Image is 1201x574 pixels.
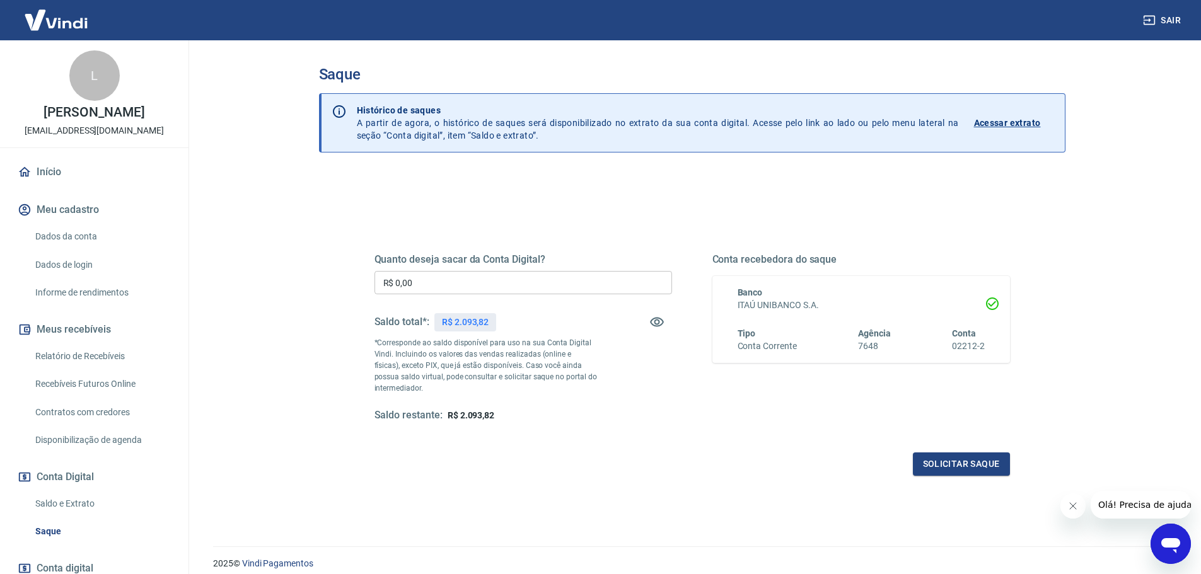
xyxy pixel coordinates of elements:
h6: Conta Corrente [738,340,797,353]
button: Meu cadastro [15,196,173,224]
a: Contratos com credores [30,399,173,425]
h5: Quanto deseja sacar da Conta Digital? [374,253,672,266]
a: Relatório de Recebíveis [30,343,173,369]
span: Banco [738,287,763,297]
button: Sair [1140,9,1186,32]
p: [PERSON_NAME] [44,106,144,119]
span: Tipo [738,328,756,338]
a: Dados da conta [30,224,173,250]
button: Meus recebíveis [15,316,173,343]
a: Dados de login [30,252,173,278]
a: Vindi Pagamentos [242,558,313,568]
a: Recebíveis Futuros Online [30,371,173,397]
span: Olá! Precisa de ajuda? [8,9,106,19]
p: A partir de agora, o histórico de saques será disponibilizado no extrato da sua conta digital. Ac... [357,104,959,142]
p: R$ 2.093,82 [442,316,489,329]
button: Conta Digital [15,463,173,491]
h6: ITAÚ UNIBANCO S.A. [738,299,985,312]
h5: Saldo restante: [374,409,443,422]
p: *Corresponde ao saldo disponível para uso na sua Conta Digital Vindi. Incluindo os valores das ve... [374,337,598,394]
iframe: Mensagem da empresa [1091,491,1191,519]
p: [EMAIL_ADDRESS][DOMAIN_NAME] [25,124,164,137]
h6: 7648 [858,340,891,353]
h5: Conta recebedora do saque [712,253,1010,266]
img: Vindi [15,1,97,39]
a: Acessar extrato [974,104,1055,142]
h5: Saldo total*: [374,316,429,328]
p: 2025 © [213,557,1171,570]
span: R$ 2.093,82 [448,410,494,420]
h3: Saque [319,66,1065,83]
iframe: Botão para abrir a janela de mensagens [1151,524,1191,564]
span: Conta [952,328,976,338]
div: L [69,50,120,101]
h6: 02212-2 [952,340,985,353]
p: Histórico de saques [357,104,959,117]
a: Início [15,158,173,186]
a: Disponibilização de agenda [30,427,173,453]
a: Saldo e Extrato [30,491,173,517]
button: Solicitar saque [913,452,1010,476]
iframe: Fechar mensagem [1060,493,1086,519]
a: Informe de rendimentos [30,280,173,306]
p: Acessar extrato [974,117,1041,129]
a: Saque [30,519,173,544]
span: Agência [858,328,891,338]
